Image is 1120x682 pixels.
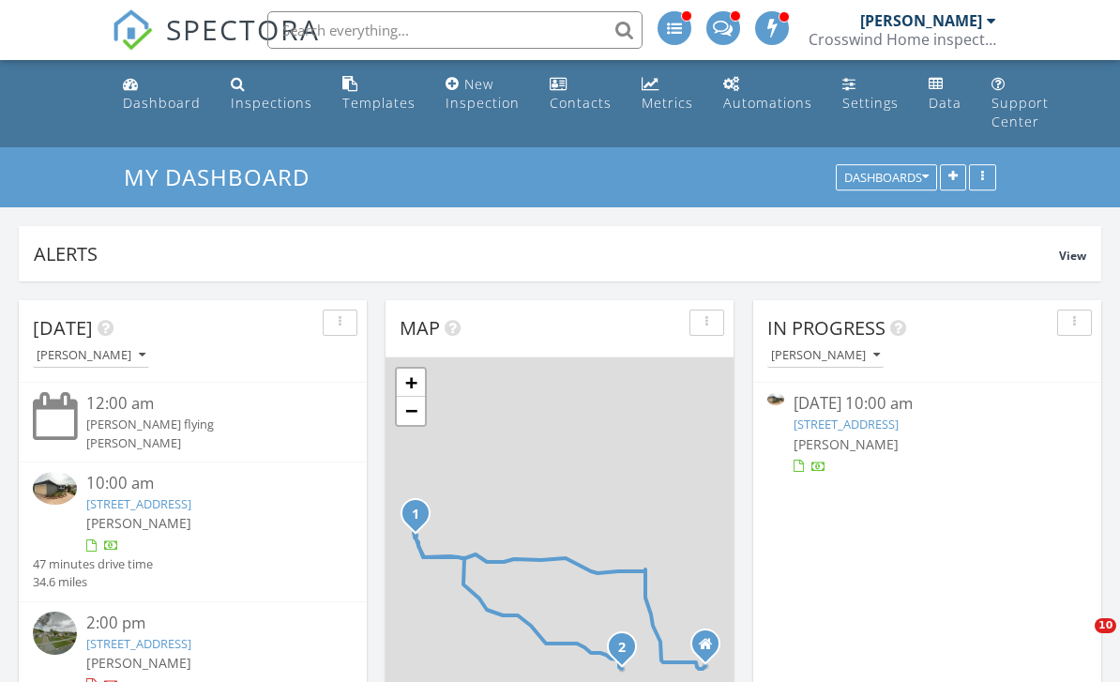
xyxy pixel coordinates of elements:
div: Dashboard [123,94,201,112]
div: [DATE] 10:00 am [794,392,1060,416]
a: My Dashboard [124,161,325,192]
span: SPECTORA [166,9,320,49]
a: New Inspection [438,68,527,121]
a: Support Center [984,68,1056,140]
i: 2 [618,642,626,655]
div: New Inspection [446,75,520,112]
span: [DATE] [33,315,93,341]
div: 12:00 am [86,392,326,416]
div: Dashboards [844,172,929,185]
img: The Best Home Inspection Software - Spectora [112,9,153,51]
a: [STREET_ADDRESS] [794,416,899,432]
div: Automations [723,94,812,112]
i: 1 [412,508,419,522]
a: Inspections [223,68,320,121]
div: 34.6 miles [33,573,153,591]
div: Metrics [642,94,693,112]
div: 11274 lowell ct , Cypress Ca 90630 [705,644,717,655]
input: Search everything... [267,11,643,49]
a: [STREET_ADDRESS] [86,635,191,652]
button: [PERSON_NAME] [33,343,149,369]
span: Map [400,315,440,341]
span: [PERSON_NAME] [794,435,899,453]
a: Automations (Advanced) [716,68,820,121]
button: Dashboards [836,165,937,191]
div: Templates [342,94,416,112]
a: Contacts [542,68,619,121]
a: Settings [835,68,906,121]
div: 4513 E Cervato St, Long Beach, CA 90815 [622,646,633,658]
div: [PERSON_NAME] [860,11,982,30]
button: [PERSON_NAME] [767,343,884,369]
div: Crosswind Home inspection [809,30,996,49]
a: Zoom in [397,369,425,397]
span: View [1059,248,1086,264]
div: Alerts [34,241,1059,266]
a: Data [921,68,969,121]
span: In Progress [767,315,885,341]
img: streetview [33,612,77,656]
div: [PERSON_NAME] [86,434,326,452]
span: 10 [1095,618,1116,633]
div: [PERSON_NAME] flying [86,416,326,433]
div: 2:00 pm [86,612,326,635]
img: 9350820%2Fcover_photos%2Fnmz3m9YWUFkEYOU54CZ8%2Fsmall.jpg [767,393,784,406]
a: [STREET_ADDRESS] [86,495,191,512]
div: Inspections [231,94,312,112]
iframe: Intercom live chat [1056,618,1101,663]
img: 9350820%2Fcover_photos%2Fnmz3m9YWUFkEYOU54CZ8%2Fsmall.jpg [33,472,77,505]
div: [PERSON_NAME] [771,349,880,362]
a: Zoom out [397,397,425,425]
div: 8381 Zitola Terrace, Los Angeles, CA 90293 [416,513,427,524]
a: [DATE] 10:00 am [STREET_ADDRESS] [PERSON_NAME] [767,392,1087,476]
div: Settings [842,94,899,112]
a: Templates [335,68,423,121]
a: SPECTORA [112,25,320,65]
div: 47 minutes drive time [33,555,153,573]
a: Metrics [634,68,701,121]
div: 10:00 am [86,472,326,495]
span: [PERSON_NAME] [86,654,191,672]
div: Contacts [550,94,612,112]
a: 10:00 am [STREET_ADDRESS] [PERSON_NAME] 47 minutes drive time 34.6 miles [33,472,353,592]
div: Support Center [991,94,1049,130]
a: Dashboard [115,68,208,121]
div: Data [929,94,961,112]
div: [PERSON_NAME] [37,349,145,362]
span: [PERSON_NAME] [86,514,191,532]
